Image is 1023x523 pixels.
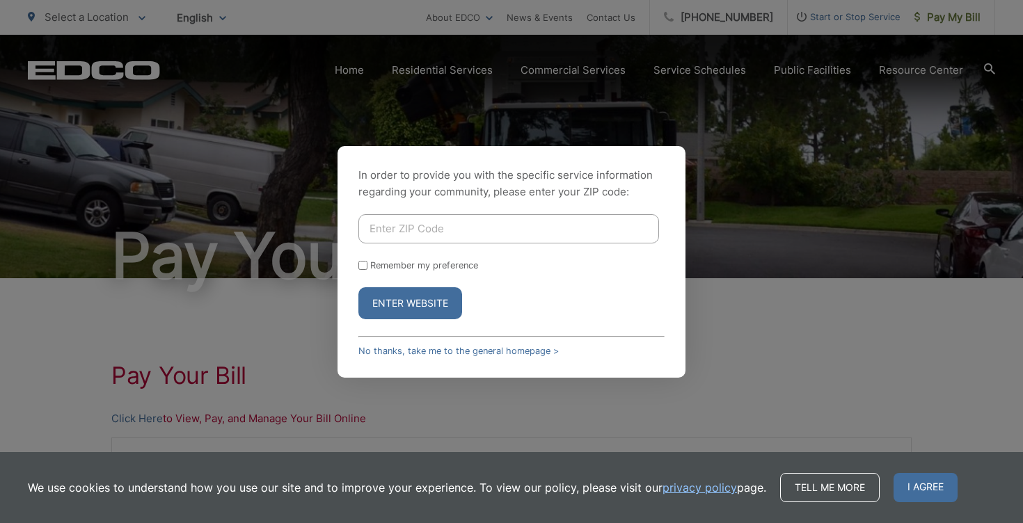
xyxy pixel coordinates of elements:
p: In order to provide you with the specific service information regarding your community, please en... [358,167,665,200]
button: Enter Website [358,287,462,319]
p: We use cookies to understand how you use our site and to improve your experience. To view our pol... [28,479,766,496]
a: privacy policy [663,479,737,496]
input: Enter ZIP Code [358,214,659,243]
span: I agree [894,473,958,502]
a: No thanks, take me to the general homepage > [358,346,559,356]
label: Remember my preference [370,260,478,271]
a: Tell me more [780,473,880,502]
